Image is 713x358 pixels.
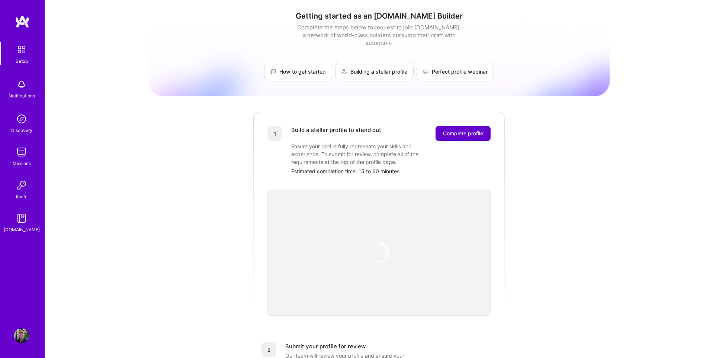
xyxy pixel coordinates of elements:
div: Complete the steps below to request to join [DOMAIN_NAME], a network of world-class builders purs... [295,23,463,47]
button: Complete profile [436,126,491,141]
img: teamwork [14,145,29,159]
div: Ensure your profile fully represents your skills and experience. To submit for review, complete a... [291,142,440,166]
img: User Avatar [14,328,29,343]
div: Build a stellar profile to stand out [291,126,381,141]
a: Building a stellar profile [335,62,414,81]
div: Invite [16,193,28,200]
img: loading [368,242,390,264]
img: guide book [14,211,29,226]
div: [DOMAIN_NAME] [4,226,40,233]
div: Estimated completion time: 15 to 60 minutes [291,167,491,175]
img: logo [15,15,30,28]
img: discovery [14,112,29,126]
h1: Getting started as an [DOMAIN_NAME] Builder [148,12,610,20]
a: Perfect profile webinar [417,62,494,81]
div: Notifications [9,92,35,100]
div: 2 [261,342,276,357]
img: bell [14,77,29,92]
a: How to get started [264,62,332,81]
img: Invite [14,178,29,193]
img: How to get started [270,69,276,75]
span: Complete profile [443,130,483,137]
div: Setup [16,57,28,65]
iframe: video [267,190,491,316]
div: Discovery [11,126,32,134]
div: Missions [13,159,31,167]
div: Submit your profile for review [285,342,366,350]
img: Building a stellar profile [341,69,347,75]
img: setup [14,42,29,57]
img: Perfect profile webinar [423,69,429,75]
div: 1 [267,126,282,141]
a: User Avatar [12,328,31,343]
